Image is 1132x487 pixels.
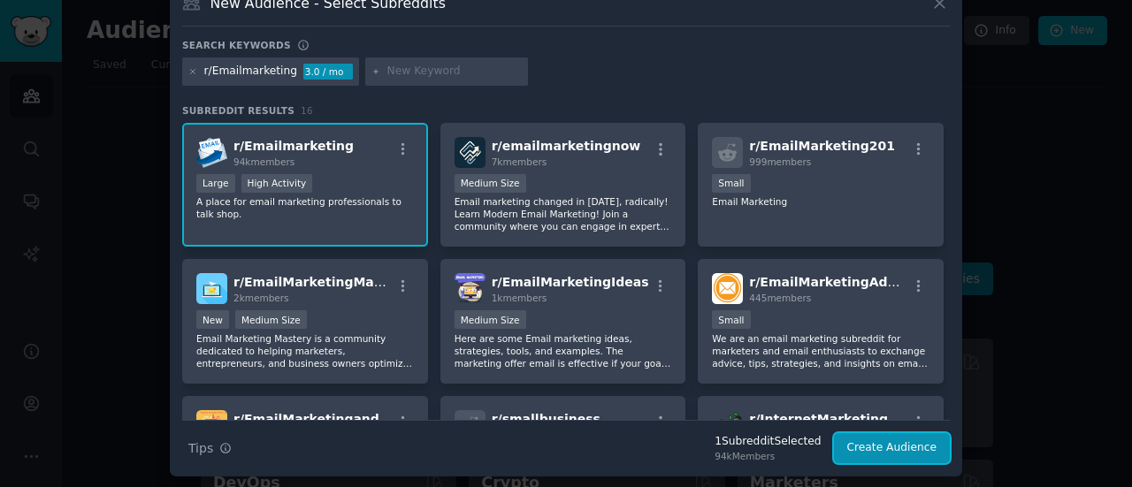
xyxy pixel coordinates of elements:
[715,450,821,462] div: 94k Members
[712,332,929,369] p: We are an email marketing subreddit for marketers and email enthusiasts to exchange advice, tips,...
[196,137,227,168] img: Emailmarketing
[455,174,526,193] div: Medium Size
[233,412,410,426] span: r/ EmailMarketingandCRM
[749,156,811,167] span: 999 members
[196,174,235,193] div: Large
[712,195,929,208] p: Email Marketing
[188,439,213,458] span: Tips
[455,310,526,329] div: Medium Size
[492,412,600,426] span: r/ smallbusiness
[492,156,547,167] span: 7k members
[712,410,743,441] img: InternetMarketing
[196,310,229,329] div: New
[715,434,821,450] div: 1 Subreddit Selected
[712,310,750,329] div: Small
[196,410,227,441] img: EmailMarketingandCRM
[196,332,414,369] p: Email Marketing Mastery is a community dedicated to helping marketers, entrepreneurs, and busines...
[712,273,743,304] img: EmailMarketingAdvice
[301,105,313,116] span: 16
[749,412,888,426] span: r/ InternetMarketing
[303,64,353,80] div: 3.0 / mo
[233,139,354,153] span: r/ Emailmarketing
[492,139,641,153] span: r/ emailmarketingnow
[233,293,289,303] span: 2k members
[834,433,951,463] button: Create Audience
[233,275,409,289] span: r/ EmailMarketingMastery
[455,273,486,304] img: EmailMarketingIdeas
[196,273,227,304] img: EmailMarketingMastery
[233,156,294,167] span: 94k members
[182,39,291,51] h3: Search keywords
[749,139,895,153] span: r/ EmailMarketing201
[235,310,307,329] div: Medium Size
[712,174,750,193] div: Small
[455,137,486,168] img: emailmarketingnow
[749,275,915,289] span: r/ EmailMarketingAdvice
[455,195,672,232] p: Email marketing changed in [DATE], radically! Learn Modern Email Marketing! Join a community wher...
[196,195,414,220] p: A place for email marketing professionals to talk shop.
[492,293,547,303] span: 1k members
[241,174,313,193] div: High Activity
[387,64,522,80] input: New Keyword
[455,332,672,369] p: Here are some Email marketing ideas, strategies, tools, and examples. The marketing offer email i...
[182,104,294,117] span: Subreddit Results
[492,275,649,289] span: r/ EmailMarketingIdeas
[204,64,298,80] div: r/Emailmarketing
[182,433,238,464] button: Tips
[749,293,811,303] span: 445 members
